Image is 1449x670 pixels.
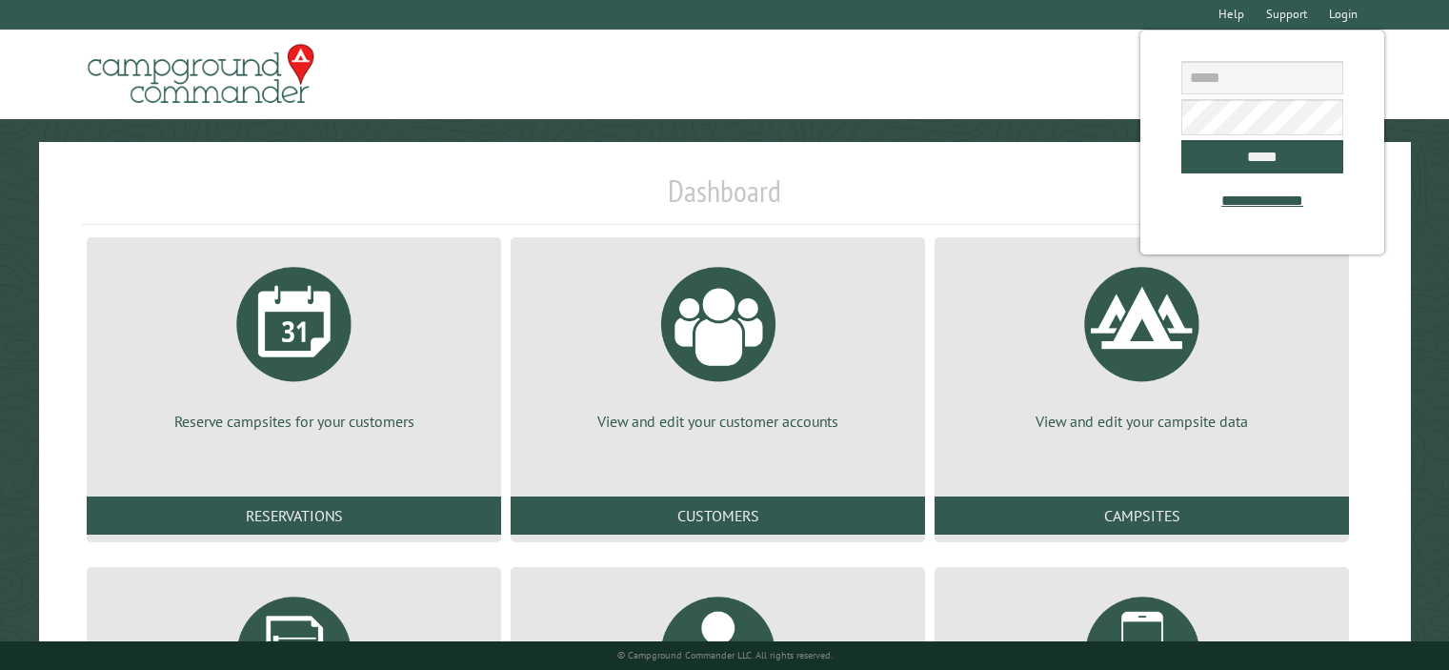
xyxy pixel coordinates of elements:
[533,411,902,432] p: View and edit your customer accounts
[82,37,320,112] img: Campground Commander
[110,253,478,432] a: Reserve campsites for your customers
[533,253,902,432] a: View and edit your customer accounts
[110,411,478,432] p: Reserve campsites for your customers
[511,497,925,535] a: Customers
[82,173,1367,225] h1: Dashboard
[617,649,833,661] small: © Campground Commander LLC. All rights reserved.
[957,411,1326,432] p: View and edit your campsite data
[935,497,1349,535] a: Campsites
[87,497,501,535] a: Reservations
[957,253,1326,432] a: View and edit your campsite data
